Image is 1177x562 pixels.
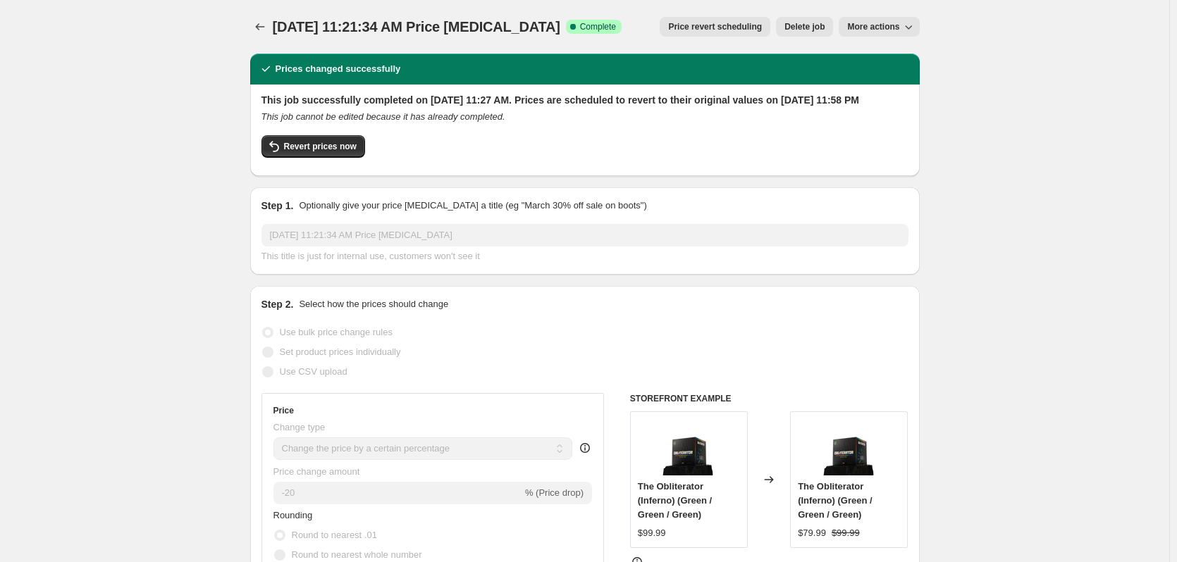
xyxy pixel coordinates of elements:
[261,224,908,246] input: 30% off holiday sale
[832,526,860,540] strike: $99.99
[273,422,326,432] span: Change type
[280,327,393,337] span: Use bulk price change rules
[299,297,448,311] p: Select how the prices should change
[578,441,592,455] div: help
[273,19,560,35] span: [DATE] 11:21:34 AM Price [MEDICAL_DATA]
[284,141,357,152] span: Revert prices now
[784,21,825,32] span: Delete job
[273,510,313,520] span: Rounding
[261,135,365,158] button: Revert prices now
[273,405,294,416] h3: Price
[638,481,712,520] span: The Obliterator (Inferno) (Green / Green / Green)
[261,111,505,122] i: This job cannot be edited because it has already completed.
[668,21,762,32] span: Price revert scheduling
[660,419,717,475] img: ObliteratorFront_80x.png
[798,526,826,540] div: $79.99
[261,93,908,107] h2: This job successfully completed on [DATE] 11:27 AM. Prices are scheduled to revert to their origi...
[776,17,833,37] button: Delete job
[660,17,770,37] button: Price revert scheduling
[250,17,270,37] button: Price change jobs
[839,17,919,37] button: More actions
[292,530,377,540] span: Round to nearest .01
[261,251,480,261] span: This title is just for internal use, customers won't see it
[261,199,294,213] h2: Step 1.
[798,481,872,520] span: The Obliterator (Inferno) (Green / Green / Green)
[299,199,646,213] p: Optionally give your price [MEDICAL_DATA] a title (eg "March 30% off sale on boots")
[847,21,899,32] span: More actions
[273,466,360,477] span: Price change amount
[273,482,522,504] input: -15
[280,366,347,377] span: Use CSV upload
[630,393,908,404] h6: STOREFRONT EXAMPLE
[292,549,422,560] span: Round to nearest whole number
[580,21,616,32] span: Complete
[525,487,584,498] span: % (Price drop)
[638,526,666,540] div: $99.99
[280,346,401,357] span: Set product prices individually
[276,62,401,76] h2: Prices changed successfully
[261,297,294,311] h2: Step 2.
[821,419,877,475] img: ObliteratorFront_80x.png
